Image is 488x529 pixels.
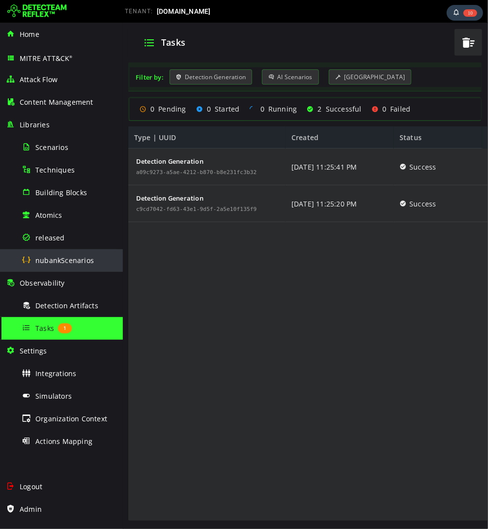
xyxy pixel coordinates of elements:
span: 0 [259,82,263,91]
div: AI Scenarios [139,47,196,62]
span: Content Management [20,97,93,107]
div: Task Notifications [447,5,483,21]
span: Libraries [20,120,50,129]
span: Observability [20,278,65,288]
span: Logout [20,482,42,491]
span: 1 [58,323,72,333]
span: 10 [463,9,477,17]
span: Organization Context [35,414,107,423]
span: Integrations [35,369,76,378]
div: Type | UUID [5,104,163,126]
span: Simulators [35,391,72,401]
div: Successful [184,82,238,91]
span: 2 [195,82,199,91]
span: MITRE ATT&CK [20,54,73,63]
span: Success [287,126,313,163]
span: Tasks [35,323,54,333]
span: [DOMAIN_NAME] [157,7,211,15]
div: Created [163,104,271,126]
img: Detecteam logo [7,3,67,19]
span: Attack Flow [20,75,57,84]
span: TENANT: [125,8,153,15]
span: 0 [84,82,88,91]
span: Techniques [35,165,75,175]
span: 0 [28,82,31,91]
sup: ® [69,55,72,59]
div: [GEOGRAPHIC_DATA] [206,47,289,62]
div: Running [127,82,174,91]
span: released [35,233,65,242]
div: Started [73,82,117,91]
div: Task UUID: c9cd7042-fd63-43e1-9d5f-2a5e10f135f9 [13,184,134,190]
div: Failed [249,82,288,91]
div: [DATE] 11:25:41 PM [169,126,234,163]
div: Detection Generation [13,135,134,142]
div: Detection Generation [13,172,134,179]
span: Admin [20,504,42,514]
span: nubankScenarios [35,256,94,265]
div: Task UUID: a09c9273-a5ae-4212-b870-b8e231fc3b32 [13,147,134,153]
span: Home [20,29,39,39]
span: Actions Mapping [35,437,92,446]
span: Tasks [38,14,62,26]
div: Status [271,104,359,126]
span: Settings [20,346,47,355]
div: Detection Generation [47,47,129,62]
div: Entity [359,104,433,126]
span: Building Blocks [35,188,87,197]
span: Scenarios [35,143,68,152]
div: [DATE] 11:25:20 PM [169,163,234,200]
span: Detection Artifacts [35,301,98,310]
span: 0 [138,82,142,91]
div: Pending [17,82,63,91]
div: Filter by: [13,50,41,59]
span: Atomics [35,210,62,220]
span: Success [287,163,313,200]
